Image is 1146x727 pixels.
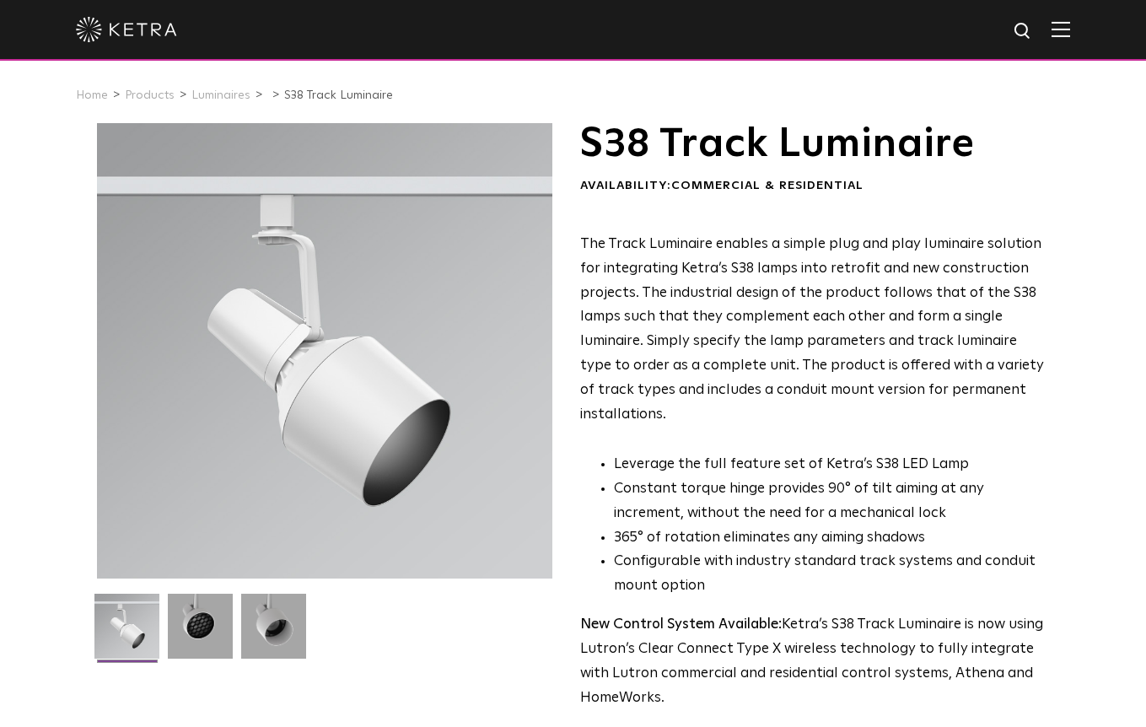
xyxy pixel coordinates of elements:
img: 3b1b0dc7630e9da69e6b [168,594,233,671]
h1: S38 Track Luminaire [580,123,1045,165]
a: Products [125,89,175,101]
span: The Track Luminaire enables a simple plug and play luminaire solution for integrating Ketra’s S38... [580,237,1044,422]
p: Ketra’s S38 Track Luminaire is now using Lutron’s Clear Connect Type X wireless technology to ful... [580,613,1045,711]
img: ketra-logo-2019-white [76,17,177,42]
li: Configurable with industry standard track systems and conduit mount option [614,550,1045,599]
div: Availability: [580,178,1045,195]
a: Luminaires [191,89,250,101]
img: 9e3d97bd0cf938513d6e [241,594,306,671]
img: search icon [1013,21,1034,42]
li: 365° of rotation eliminates any aiming shadows [614,526,1045,551]
li: Leverage the full feature set of Ketra’s S38 LED Lamp [614,453,1045,477]
span: Commercial & Residential [671,180,864,191]
strong: New Control System Available: [580,617,782,632]
img: S38-Track-Luminaire-2021-Web-Square [94,594,159,671]
img: Hamburger%20Nav.svg [1052,21,1070,37]
li: Constant torque hinge provides 90° of tilt aiming at any increment, without the need for a mechan... [614,477,1045,526]
a: Home [76,89,108,101]
a: S38 Track Luminaire [284,89,393,101]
